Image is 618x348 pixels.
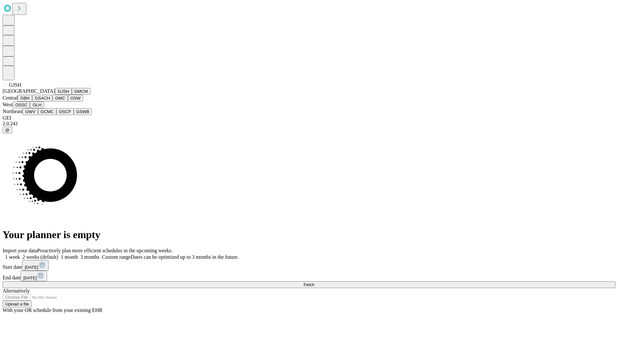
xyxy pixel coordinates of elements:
[37,248,173,253] span: Proactively plan more efficient schedules in the upcoming weeks.
[23,254,58,260] span: 2 weeks (default)
[56,108,74,115] button: OSCP
[23,108,38,115] button: GWV
[32,95,52,101] button: GSACH
[18,95,32,101] button: GBH
[304,282,314,287] span: Fetch
[52,95,68,101] button: GMC
[38,108,56,115] button: GCMC
[23,275,37,280] span: [DATE]
[13,101,30,108] button: OSSC
[5,128,10,132] span: @
[74,108,92,115] button: GSWB
[3,115,615,121] div: GEI
[3,248,37,253] span: Import your data
[3,281,615,288] button: Fetch
[3,121,615,127] div: 2.0.241
[30,101,44,108] button: GLH
[3,288,30,294] span: Alternatively
[102,254,131,260] span: Custom range
[55,88,72,95] button: GJSH
[5,254,20,260] span: 1 week
[3,127,12,133] button: @
[3,307,102,313] span: With your OR schedule from your existing EHR
[131,254,239,260] span: Dates can be optimized up to 3 months in the future.
[25,265,38,270] span: [DATE]
[22,260,49,271] button: [DATE]
[72,88,90,95] button: GMCM
[3,95,18,101] span: Central
[3,229,615,241] h1: Your planner is empty
[3,109,23,114] span: Northeast
[3,301,32,307] button: Upload a file
[3,271,615,281] div: End date
[80,254,99,260] span: 3 months
[21,271,47,281] button: [DATE]
[61,254,78,260] span: 1 month
[9,82,21,88] span: GJSH
[3,260,615,271] div: Start date
[3,102,13,107] span: West
[3,88,55,94] span: [GEOGRAPHIC_DATA]
[68,95,83,101] button: OSW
